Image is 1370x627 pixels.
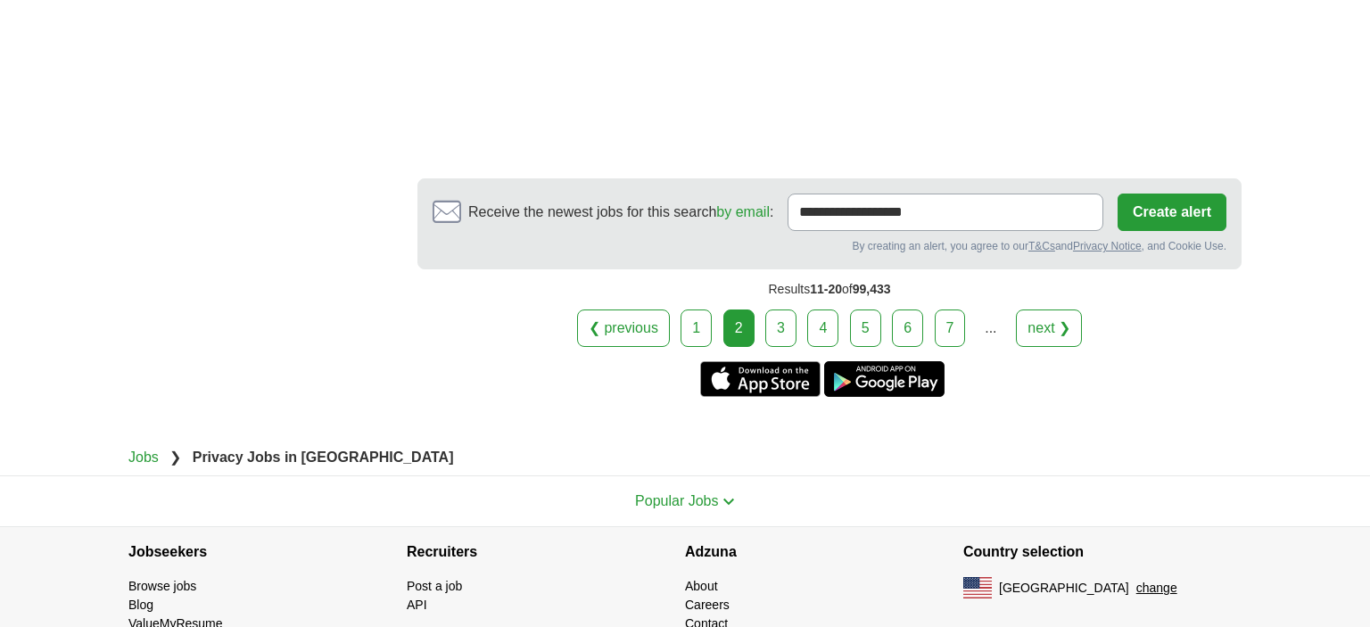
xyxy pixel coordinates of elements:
span: Popular Jobs [635,493,718,508]
button: change [1136,579,1177,598]
div: ... [973,310,1009,346]
a: 6 [892,309,923,347]
div: Results of [417,269,1242,309]
span: 99,433 [853,282,891,296]
a: 5 [850,309,881,347]
strong: Privacy Jobs in [GEOGRAPHIC_DATA] [193,450,454,465]
a: 3 [765,309,796,347]
a: ❮ previous [577,309,670,347]
a: API [407,598,427,612]
span: 11-20 [810,282,842,296]
h4: Country selection [963,527,1242,577]
span: Receive the newest jobs for this search : [468,202,773,223]
div: 2 [723,309,755,347]
img: toggle icon [722,498,735,506]
a: Post a job [407,579,462,593]
a: 4 [807,309,838,347]
a: Get the iPhone app [700,361,821,397]
a: 7 [935,309,966,347]
div: By creating an alert, you agree to our and , and Cookie Use. [433,238,1226,254]
a: Browse jobs [128,579,196,593]
span: [GEOGRAPHIC_DATA] [999,579,1129,598]
a: Jobs [128,450,159,465]
a: T&Cs [1028,240,1055,252]
span: ❯ [169,450,181,465]
a: Blog [128,598,153,612]
a: Privacy Notice [1073,240,1142,252]
a: About [685,579,718,593]
a: next ❯ [1016,309,1082,347]
a: 1 [681,309,712,347]
img: US flag [963,577,992,598]
a: Careers [685,598,730,612]
a: by email [716,204,770,219]
a: Get the Android app [824,361,945,397]
button: Create alert [1118,194,1226,231]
